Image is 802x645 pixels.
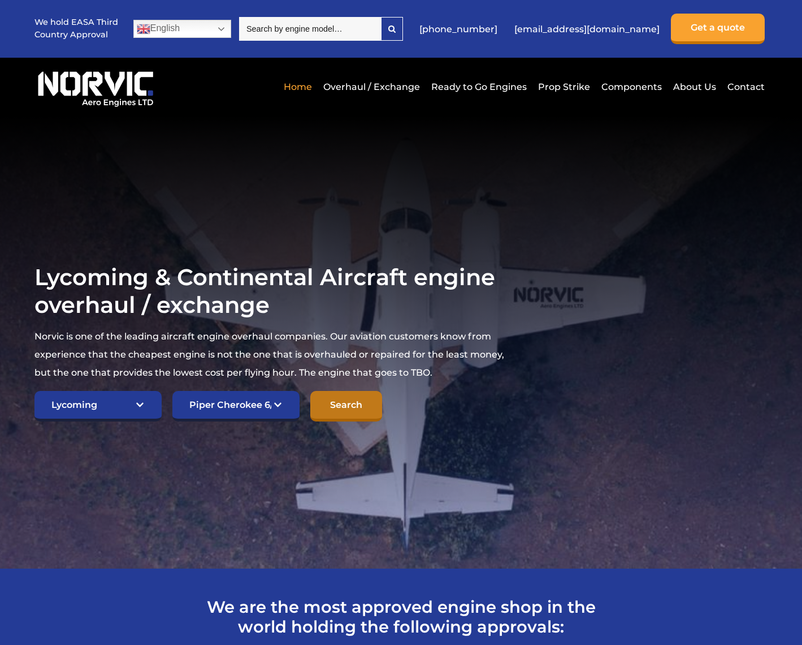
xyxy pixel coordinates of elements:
p: Norvic is one of the leading aircraft engine overhaul companies. Our aviation customers know from... [34,328,511,382]
a: English [133,20,231,38]
h2: We are the most approved engine shop in the world holding the following approvals: [187,597,615,637]
p: We hold EASA Third Country Approval [34,16,119,41]
img: Norvic Aero Engines logo [34,66,157,107]
a: Prop Strike [535,73,593,101]
a: About Us [670,73,719,101]
input: Search [310,391,382,422]
input: Search by engine model… [239,17,381,41]
a: Get a quote [671,14,765,44]
a: Contact [725,73,765,101]
h1: Lycoming & Continental Aircraft engine overhaul / exchange [34,263,511,319]
a: [PHONE_NUMBER] [414,15,503,43]
a: Components [599,73,665,101]
a: Ready to Go Engines [428,73,530,101]
a: Home [281,73,315,101]
a: Overhaul / Exchange [320,73,423,101]
img: en [137,22,150,36]
a: [EMAIL_ADDRESS][DOMAIN_NAME] [509,15,665,43]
